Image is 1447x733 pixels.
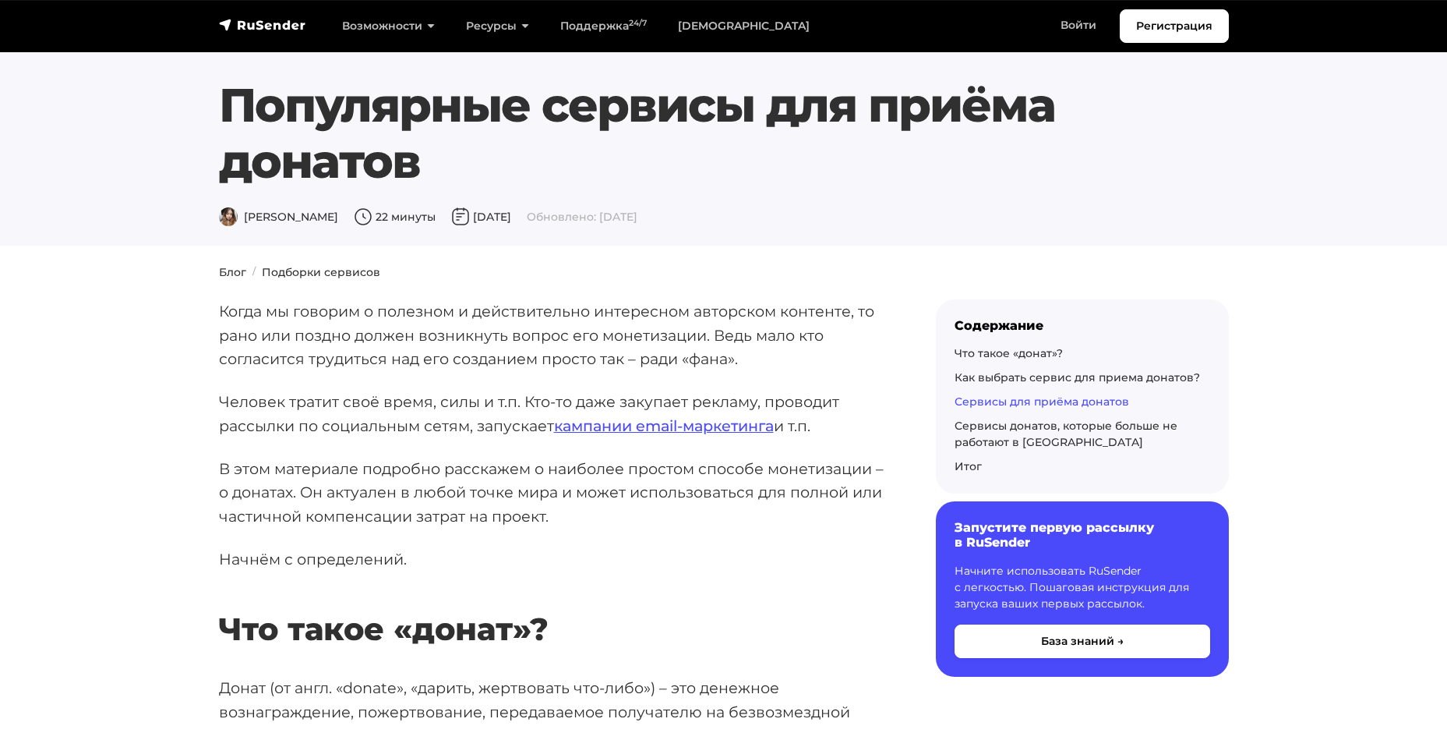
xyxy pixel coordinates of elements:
img: RuSender [219,17,306,33]
img: Время чтения [354,207,372,226]
a: Что такое «донат»? [955,346,1063,360]
a: [DEMOGRAPHIC_DATA] [662,10,825,42]
sup: 24/7 [629,18,647,28]
a: Поддержка24/7 [545,10,662,42]
p: Начнём с определений. [219,547,886,572]
h6: Запустите первую рассылку в RuSender [955,520,1210,550]
div: Содержание [955,318,1210,333]
nav: breadcrumb [210,264,1238,281]
a: кампании email-маркетинга [554,416,774,435]
p: В этом материале подробно расскажем о наиболее простом способе монетизации – о донатах. Он актуал... [219,457,886,529]
a: Сервисы для приёма донатов [955,395,1129,409]
a: Блог [219,265,246,279]
a: Ресурсы [450,10,545,42]
a: Как выбрать сервис для приема донатов? [955,370,1200,384]
a: Войти [1045,9,1112,41]
p: Человек тратит своё время, силы и т.п. Кто-то даже закупает рекламу, проводит рассылки по социаль... [219,390,886,437]
li: Подборки сервисов [246,264,380,281]
span: [DATE] [451,210,511,224]
a: Итог [955,459,982,473]
p: Когда мы говорим о полезном и действительно интересном авторском контенте, то рано или поздно дол... [219,299,886,371]
button: База знаний → [955,625,1210,658]
h2: Что такое «донат»? [219,565,886,648]
span: 22 минуты [354,210,436,224]
img: Дата публикации [451,207,470,226]
h1: Популярные сервисы для приёма донатов [219,77,1143,189]
span: Обновлено: [DATE] [527,210,637,224]
a: Регистрация [1120,9,1229,43]
a: Запустите первую рассылку в RuSender Начните использовать RuSender с легкостью. Пошаговая инструк... [936,501,1229,676]
a: Возможности [326,10,450,42]
a: Сервисы донатов, которые больше не работают в [GEOGRAPHIC_DATA] [955,419,1177,449]
p: Начните использовать RuSender с легкостью. Пошаговая инструкция для запуска ваших первых рассылок. [955,563,1210,612]
span: [PERSON_NAME] [219,210,338,224]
